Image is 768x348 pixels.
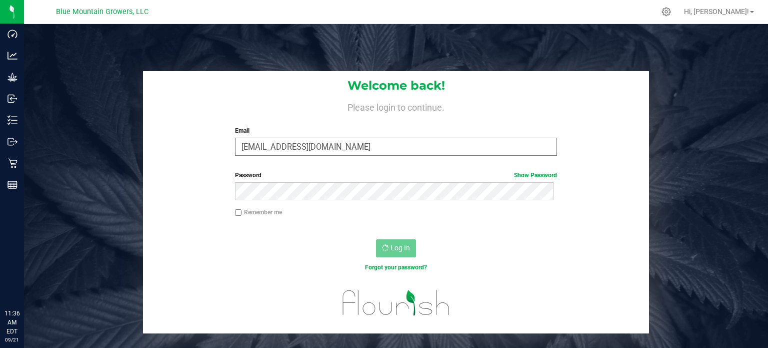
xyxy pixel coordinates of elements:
[4,309,19,336] p: 11:36 AM EDT
[4,336,19,343] p: 09/21
[390,244,410,252] span: Log In
[143,79,649,92] h1: Welcome back!
[56,8,148,16] span: Blue Mountain Growers, LLC
[7,115,17,125] inline-svg: Inventory
[235,208,282,217] label: Remember me
[235,209,242,216] input: Remember me
[376,239,416,257] button: Log In
[660,7,672,17] div: Manage settings
[7,29,17,39] inline-svg: Dashboard
[7,51,17,61] inline-svg: Analytics
[333,282,459,323] img: flourish_logo.svg
[365,264,427,271] a: Forgot your password?
[7,72,17,82] inline-svg: Grow
[514,172,557,179] a: Show Password
[7,137,17,147] inline-svg: Outbound
[235,172,261,179] span: Password
[7,158,17,168] inline-svg: Retail
[684,8,749,16] span: Hi, [PERSON_NAME]!
[7,180,17,190] inline-svg: Reports
[143,100,649,112] h4: Please login to continue.
[235,126,557,135] label: Email
[7,94,17,104] inline-svg: Inbound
